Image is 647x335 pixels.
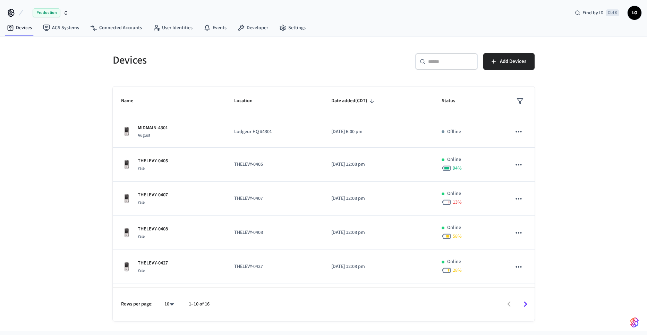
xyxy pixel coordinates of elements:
[37,22,85,34] a: ACS Systems
[453,199,462,206] span: 13 %
[121,261,132,272] img: Yale Assure Touchscreen Wifi Smart Lock, Satin Nickel, Front
[138,124,168,132] p: MIDMAIN-4301
[138,191,168,199] p: THELEVY-0407
[113,53,320,67] h5: Devices
[628,7,641,19] span: LG
[234,128,315,136] p: Lodgeur HQ #4301
[453,267,462,274] span: 28 %
[331,263,425,270] p: [DATE] 12:08 pm
[483,53,535,70] button: Add Devices
[606,9,619,16] span: Ctrl K
[234,161,315,168] p: THELEVY-0405
[234,195,315,202] p: THELEVY-0407
[121,126,132,137] img: Yale Assure Touchscreen Wifi Smart Lock, Satin Nickel, Front
[138,234,145,239] span: Yale
[33,8,60,17] span: Production
[582,9,604,16] span: Find by ID
[138,226,168,233] p: THELEVY-0408
[198,22,232,34] a: Events
[138,157,168,165] p: THELEVY-0405
[447,258,461,265] p: Online
[331,229,425,236] p: [DATE] 12:08 pm
[121,193,132,204] img: Yale Assure Touchscreen Wifi Smart Lock, Satin Nickel, Front
[331,128,425,136] p: [DATE] 6:00 pm
[138,132,150,138] span: August
[1,22,37,34] a: Devices
[447,224,461,231] p: Online
[569,7,625,19] div: Find by IDCtrl K
[447,156,461,163] p: Online
[138,165,145,171] span: Yale
[630,317,639,328] img: SeamLogoGradient.69752ec5.svg
[138,199,145,205] span: Yale
[121,301,153,308] p: Rows per page:
[331,96,376,106] span: Date added(CDT)
[331,161,425,168] p: [DATE] 12:08 pm
[234,263,315,270] p: THELEVY-0427
[453,233,462,240] span: 58 %
[447,190,461,197] p: Online
[274,22,311,34] a: Settings
[628,6,641,20] button: LG
[138,268,145,273] span: Yale
[331,195,425,202] p: [DATE] 12:08 pm
[234,229,315,236] p: THELEVY-0408
[85,22,147,34] a: Connected Accounts
[147,22,198,34] a: User Identities
[234,96,262,106] span: Location
[189,301,210,308] p: 1–10 of 16
[453,165,462,172] span: 94 %
[121,227,132,238] img: Yale Assure Touchscreen Wifi Smart Lock, Satin Nickel, Front
[121,159,132,170] img: Yale Assure Touchscreen Wifi Smart Lock, Satin Nickel, Front
[161,299,178,309] div: 10
[500,57,526,66] span: Add Devices
[442,96,464,106] span: Status
[447,128,461,136] p: Offline
[232,22,274,34] a: Developer
[121,96,142,106] span: Name
[138,260,168,267] p: THELEVY-0427
[517,296,534,312] button: Go to next page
